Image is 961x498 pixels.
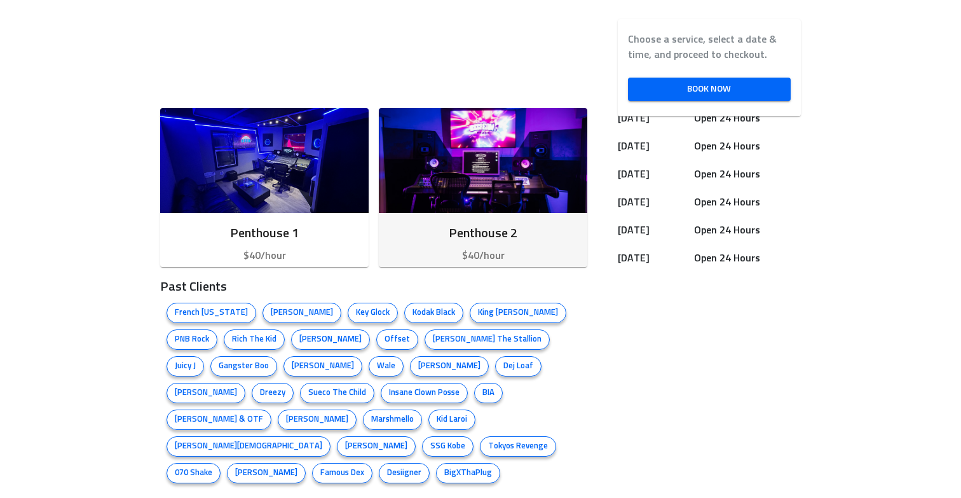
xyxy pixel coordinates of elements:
[263,307,341,319] span: [PERSON_NAME]
[167,307,256,319] span: French [US_STATE]
[313,467,372,480] span: Famous Dex
[292,333,369,346] span: [PERSON_NAME]
[224,333,284,346] span: Rich The Kid
[167,387,245,399] span: [PERSON_NAME]
[389,223,577,244] h6: Penthouse 2
[369,360,403,373] span: Wale
[618,249,689,267] h6: [DATE]
[389,248,577,263] p: $40/hour
[618,165,689,183] h6: [DATE]
[160,108,369,267] button: Penthouse 1$40/hour
[618,193,689,211] h6: [DATE]
[475,387,502,399] span: BIA
[170,223,358,244] h6: Penthouse 1
[694,249,796,267] h6: Open 24 Hours
[694,109,796,127] h6: Open 24 Hours
[337,440,415,453] span: [PERSON_NAME]
[167,333,217,346] span: PNB Rock
[301,387,374,399] span: Sueco The Child
[381,387,467,399] span: Insane Clown Posse
[411,360,488,373] span: [PERSON_NAME]
[348,307,397,319] span: Key Glock
[379,108,587,267] button: Penthouse 2$40/hour
[628,78,791,101] a: Book Now
[694,137,796,155] h6: Open 24 Hours
[429,413,475,426] span: Kid Laroi
[628,32,791,62] label: Choose a service, select a date & time, and proceed to checkout.
[160,108,369,213] img: Room image
[364,413,421,426] span: Marshmello
[211,360,276,373] span: Gangster Boo
[496,360,541,373] span: Dej Loaf
[437,467,500,480] span: BigXThaPlug
[618,109,689,127] h6: [DATE]
[423,440,473,453] span: SSG Kobe
[425,333,549,346] span: [PERSON_NAME] The Stallion
[252,387,293,399] span: Dreezy
[167,360,203,373] span: Juicy J
[278,413,356,426] span: [PERSON_NAME]
[377,333,418,346] span: Offset
[480,440,555,453] span: Tokyos Revenge
[694,221,796,239] h6: Open 24 Hours
[167,440,330,453] span: [PERSON_NAME][DEMOGRAPHIC_DATA]
[167,467,220,480] span: 070 Shake
[618,221,689,239] h6: [DATE]
[470,307,566,319] span: King [PERSON_NAME]
[379,108,587,213] img: Room image
[379,467,429,480] span: Desiigner
[694,193,796,211] h6: Open 24 Hours
[160,277,587,296] h3: Past Clients
[405,307,463,319] span: Kodak Black
[618,137,689,155] h6: [DATE]
[638,81,780,97] span: Book Now
[228,467,305,480] span: [PERSON_NAME]
[694,165,796,183] h6: Open 24 Hours
[170,248,358,263] p: $40/hour
[284,360,362,373] span: [PERSON_NAME]
[167,413,271,426] span: [PERSON_NAME] & OTF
